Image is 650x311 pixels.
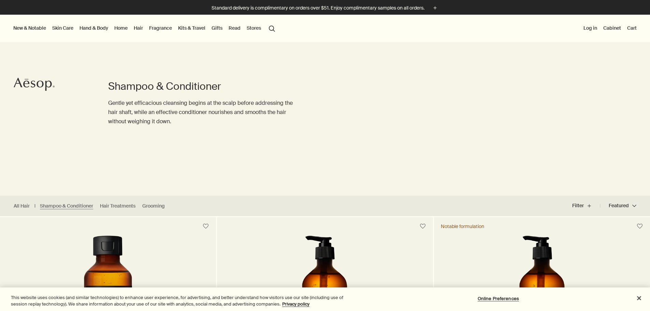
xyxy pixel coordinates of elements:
h1: Shampoo & Conditioner [108,80,298,93]
p: Gentle yet efficacious cleansing begins at the scalp before addressing the hair shaft, while an e... [108,98,298,126]
button: Stores [245,24,262,32]
button: Filter [572,198,600,214]
a: Shampoo & Conditioner [40,203,93,209]
button: Standard delivery is complimentary on orders over $51. Enjoy complimentary samples on all orders. [212,4,439,12]
a: Hair [132,24,144,32]
a: Aesop [12,76,56,95]
div: Notable formulation [441,223,484,229]
a: Kits & Travel [177,24,207,32]
button: Save to cabinet [417,220,429,232]
nav: primary [12,15,278,42]
button: Online Preferences, Opens the preference center dialog [477,292,520,306]
button: Open search [266,22,278,34]
a: Fragrance [148,24,173,32]
button: New & Notable [12,24,47,32]
a: Cabinet [602,24,622,32]
a: All Hair [14,203,30,209]
svg: Aesop [14,77,55,91]
a: Grooming [142,203,165,209]
div: This website uses cookies (and similar technologies) to enhance user experience, for advertising,... [11,294,358,308]
button: Save to cabinet [200,220,212,232]
p: Standard delivery is complimentary on orders over $51. Enjoy complimentary samples on all orders. [212,4,424,12]
button: Cart [626,24,638,32]
button: Log in [582,24,598,32]
button: Close [632,291,647,306]
button: Save to cabinet [634,220,646,232]
a: Skin Care [51,24,75,32]
a: Home [113,24,129,32]
a: Gifts [210,24,224,32]
a: Hair Treatments [100,203,135,209]
a: Read [227,24,242,32]
a: More information about your privacy, opens in a new tab [282,301,309,307]
nav: supplementary [582,15,638,42]
a: Hand & Body [78,24,110,32]
button: Featured [600,198,636,214]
